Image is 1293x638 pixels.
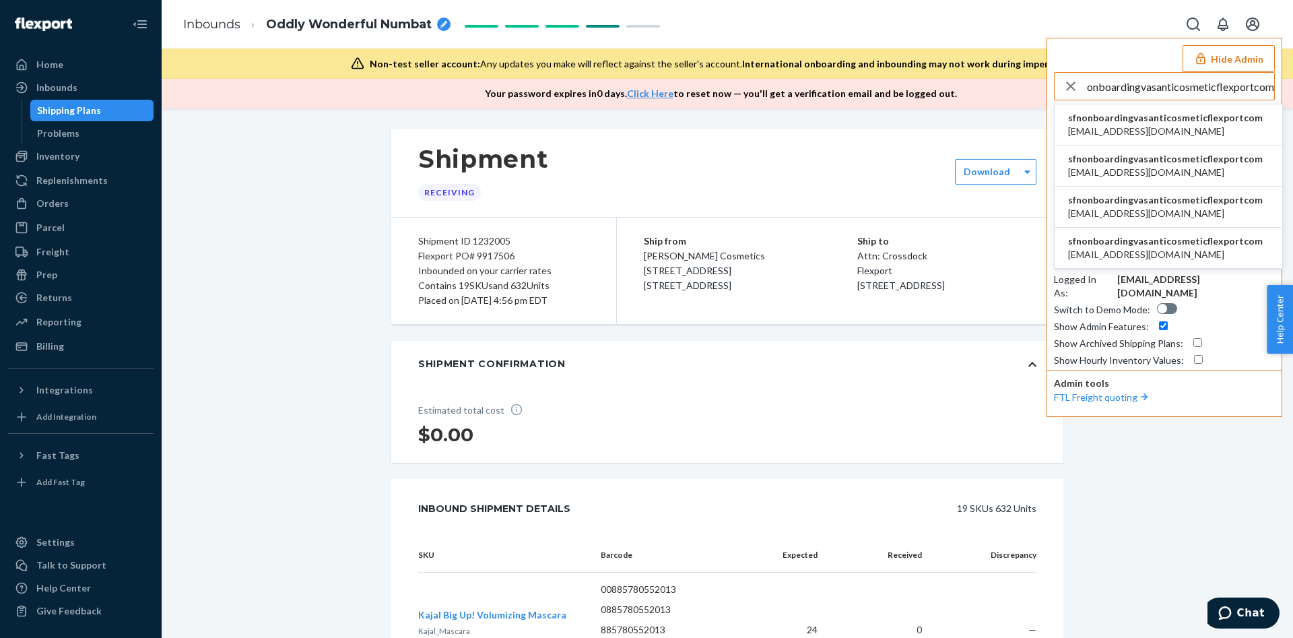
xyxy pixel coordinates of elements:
[761,538,828,573] th: Expected
[601,583,751,596] p: 00885780552013
[1054,303,1150,317] div: Switch to Demo Mode :
[36,340,64,353] div: Billing
[8,406,154,428] a: Add Integration
[8,287,154,309] a: Returns
[1054,337,1183,350] div: Show Archived Shipping Plans :
[8,54,154,75] a: Home
[8,146,154,167] a: Inventory
[370,57,1091,71] div: Any updates you make will reflect against the seller's account.
[8,445,154,466] button: Fast Tags
[964,165,1010,179] label: Download
[37,127,79,140] div: Problems
[418,263,589,278] div: Inbounded on your carrier rates
[485,87,957,100] p: Your password expires in 0 days . to reset now — you'll get a verification email and be logged out.
[8,532,154,553] a: Settings
[370,58,480,69] span: Non-test seller account:
[37,104,101,117] div: Shipping Plans
[8,379,154,401] button: Integrations
[1068,207,1263,220] span: [EMAIL_ADDRESS][DOMAIN_NAME]
[1054,354,1184,367] div: Show Hourly Inventory Values :
[36,536,75,549] div: Settings
[30,123,154,144] a: Problems
[1054,377,1275,390] p: Admin tools
[1068,111,1263,125] span: sfnonboardingvasanticosmeticflexportcom
[1068,193,1263,207] span: sfnonboardingvasanticosmeticflexportcom
[1239,11,1266,38] button: Open account menu
[857,234,1037,249] p: Ship to
[36,221,65,234] div: Parcel
[127,11,154,38] button: Close Navigation
[36,268,57,282] div: Prep
[1209,11,1236,38] button: Open notifications
[418,538,590,573] th: SKU
[418,608,566,622] button: Kajal Big Up! Volumizing Mascara
[418,403,533,417] p: Estimated total cost
[1180,11,1207,38] button: Open Search Box
[742,58,1091,69] span: International onboarding and inbounding may not work during impersonation.
[1054,320,1149,333] div: Show Admin Features :
[627,88,673,99] a: Click Here
[36,383,93,397] div: Integrations
[418,234,589,249] div: Shipment ID 1232005
[36,197,69,210] div: Orders
[1054,391,1151,403] a: FTL Freight quoting
[1117,273,1275,300] div: [EMAIL_ADDRESS][DOMAIN_NAME]
[857,263,1037,278] p: Flexport
[418,145,548,173] h1: Shipment
[418,278,589,293] div: Contains 19 SKUs and 632 Units
[266,16,432,34] span: Oddly Wonderful Numbat
[601,603,751,616] p: 0885780552013
[36,58,63,71] div: Home
[933,538,1036,573] th: Discrepancy
[1054,273,1110,300] div: Logged In As :
[8,554,154,576] button: Talk to Support
[8,577,154,599] a: Help Center
[8,217,154,238] a: Parcel
[1028,624,1036,635] span: —
[36,174,108,187] div: Replenishments
[36,411,96,422] div: Add Integration
[36,245,69,259] div: Freight
[36,81,77,94] div: Inbounds
[8,311,154,333] a: Reporting
[857,280,945,291] span: [STREET_ADDRESS]
[15,18,72,31] img: Flexport logo
[36,604,102,618] div: Give Feedback
[644,234,857,249] p: Ship from
[601,623,751,637] p: 885780552013
[590,538,762,573] th: Barcode
[418,609,566,620] span: Kajal Big Up! Volumizing Mascara
[172,5,461,44] ol: breadcrumbs
[418,249,589,263] div: Flexport PO# 9917506
[828,538,932,573] th: Received
[1068,152,1263,166] span: sfnonboardingvasanticosmeticflexportcom
[8,600,154,622] button: Give Feedback
[36,581,91,595] div: Help Center
[418,293,589,308] div: Placed on [DATE] 4:56 pm EDT
[36,476,85,488] div: Add Fast Tag
[36,559,106,572] div: Talk to Support
[8,264,154,286] a: Prep
[1183,45,1275,72] button: Hide Admin
[36,449,79,462] div: Fast Tags
[418,422,533,447] h1: $0.00
[183,17,240,32] a: Inbounds
[8,336,154,357] a: Billing
[36,150,79,163] div: Inventory
[8,193,154,214] a: Orders
[1267,285,1293,354] button: Help Center
[30,100,154,121] a: Shipping Plans
[1068,166,1263,179] span: [EMAIL_ADDRESS][DOMAIN_NAME]
[8,170,154,191] a: Replenishments
[601,495,1036,522] div: 19 SKUs 632 Units
[1068,125,1263,138] span: [EMAIL_ADDRESS][DOMAIN_NAME]
[36,315,81,329] div: Reporting
[644,250,765,291] span: [PERSON_NAME] Cosmetics [STREET_ADDRESS] [STREET_ADDRESS]
[1068,248,1263,261] span: [EMAIL_ADDRESS][DOMAIN_NAME]
[36,291,72,305] div: Returns
[8,472,154,493] a: Add Fast Tag
[418,184,481,201] div: Receiving
[418,357,566,371] div: Shipment Confirmation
